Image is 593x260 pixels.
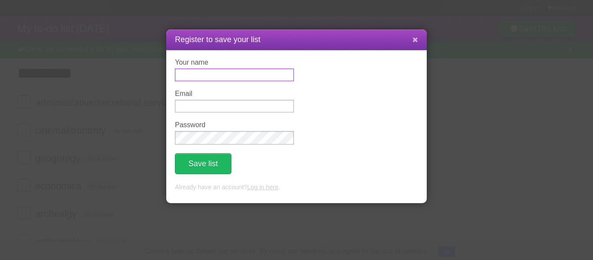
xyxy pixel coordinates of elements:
[175,90,294,98] label: Email
[175,121,294,129] label: Password
[175,153,231,174] button: Save list
[247,184,278,191] a: Log in here
[175,183,418,192] p: Already have an account? .
[175,34,418,46] h1: Register to save your list
[175,59,294,66] label: Your name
